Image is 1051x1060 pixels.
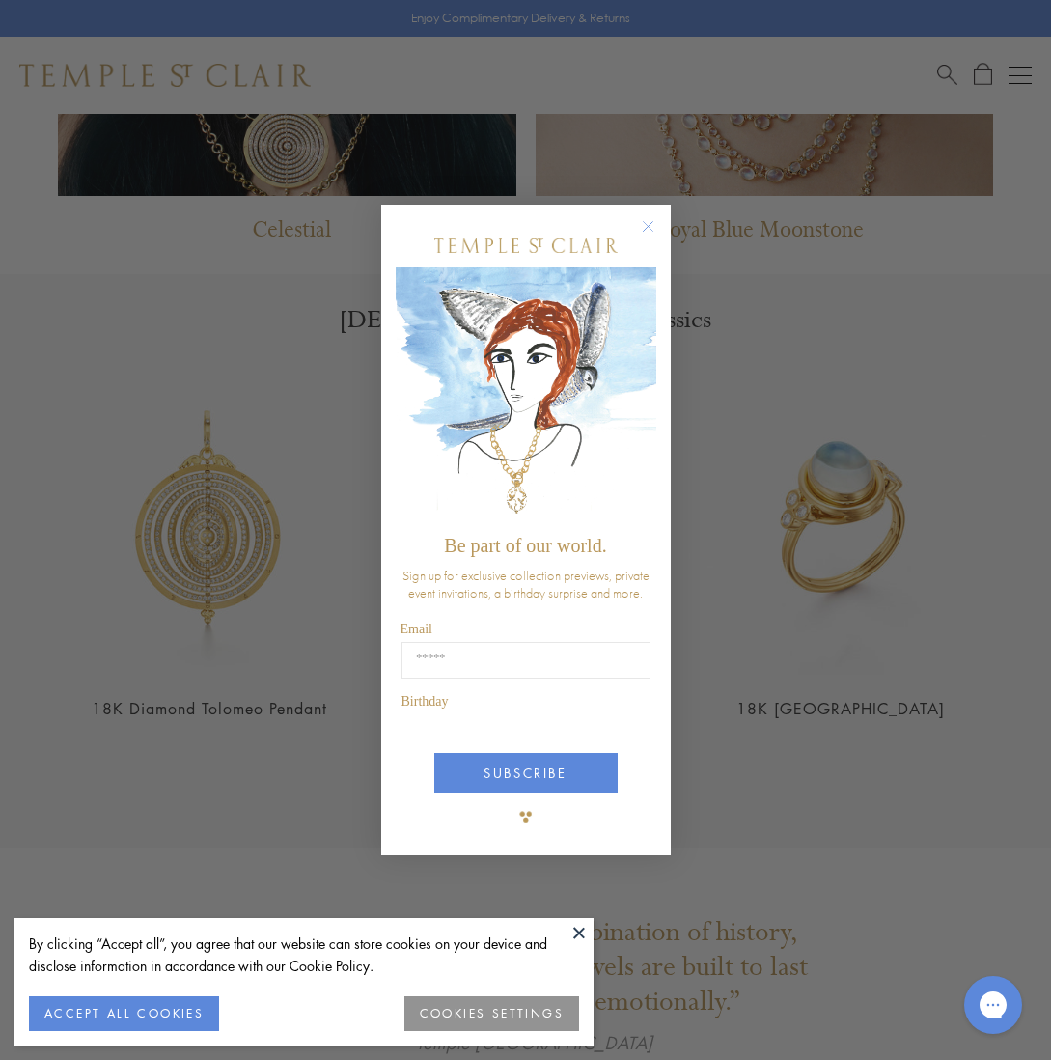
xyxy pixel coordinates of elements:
[402,567,650,601] span: Sign up for exclusive collection previews, private event invitations, a birthday surprise and more.
[434,238,618,253] img: Temple St. Clair
[401,622,432,636] span: Email
[507,797,545,836] img: TSC
[954,969,1032,1041] iframe: Gorgias live chat messenger
[434,753,618,793] button: SUBSCRIBE
[401,694,449,709] span: Birthday
[404,996,579,1031] button: COOKIES SETTINGS
[29,933,579,977] div: By clicking “Accept all”, you agree that our website can store cookies on your device and disclos...
[401,642,650,679] input: Email
[29,996,219,1031] button: ACCEPT ALL COOKIES
[646,224,670,248] button: Close dialog
[444,535,606,556] span: Be part of our world.
[396,267,656,525] img: c4a9eb12-d91a-4d4a-8ee0-386386f4f338.jpeg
